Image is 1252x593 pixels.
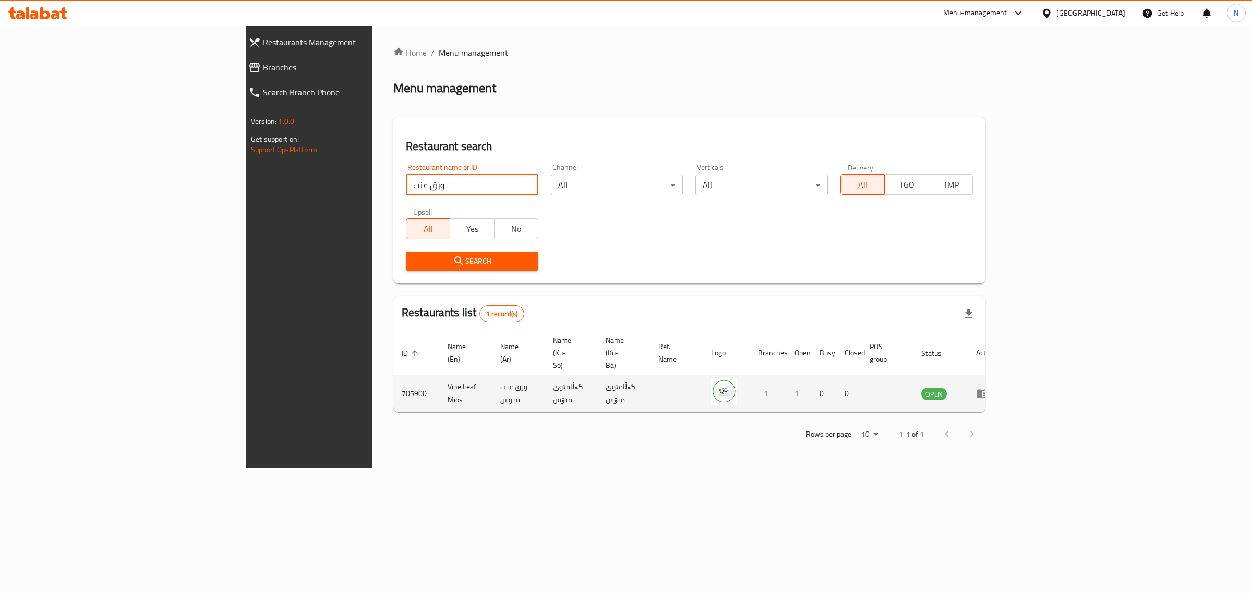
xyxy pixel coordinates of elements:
span: Name (En) [448,340,479,365]
div: Rows per page: [857,427,882,442]
span: Yes [454,221,490,237]
table: enhanced table [393,331,1004,412]
div: OPEN [921,388,947,400]
button: All [406,218,450,239]
h2: Restaurant search [406,139,973,154]
span: Status [921,347,955,360]
a: Search Branch Phone [240,80,455,105]
span: ID [402,347,422,360]
span: Search Branch Phone [263,86,447,98]
button: Search [406,252,538,271]
div: Export file [956,301,981,326]
span: Branches [263,61,447,73]
span: Version: [251,115,276,128]
span: Ref. Name [658,340,690,365]
th: Logo [703,331,750,375]
td: 0 [836,375,861,412]
a: Restaurants Management [240,30,455,55]
input: Search for restaurant name or ID.. [406,175,538,195]
th: Action [968,331,1004,375]
span: Get support on: [251,132,299,146]
p: 1-1 of 1 [899,428,924,441]
span: All [845,177,881,192]
span: Name (Ku-Ba) [606,334,637,372]
button: Yes [450,218,494,239]
span: All [411,221,446,237]
a: Branches [240,55,455,80]
span: OPEN [921,388,947,400]
label: Delivery [848,164,874,171]
button: No [494,218,538,239]
td: گەڵامێوی میۆس [545,375,597,412]
td: 1 [750,375,786,412]
span: N [1234,7,1238,19]
div: Menu [976,387,995,400]
td: 1 [786,375,811,412]
button: All [840,174,885,195]
span: Name (Ar) [500,340,532,365]
div: Menu-management [943,7,1007,19]
span: No [499,221,534,237]
span: Name (Ku-So) [553,334,585,372]
img: Vine Leaf Mios [711,378,737,404]
span: Menu management [439,46,508,59]
span: 1 record(s) [480,309,524,319]
p: Rows per page: [806,428,853,441]
span: TMP [933,177,969,192]
span: 1.0.0 [278,115,294,128]
h2: Restaurants list [402,305,524,322]
span: Restaurants Management [263,36,447,48]
th: Closed [836,331,861,375]
th: Open [786,331,811,375]
div: All [551,175,683,195]
button: TGO [884,174,929,195]
span: POS group [870,340,900,365]
div: [GEOGRAPHIC_DATA] [1056,7,1125,19]
td: ورق عنب ميوس [492,375,545,412]
td: 0 [811,375,836,412]
th: Busy [811,331,836,375]
button: TMP [929,174,973,195]
nav: breadcrumb [393,46,985,59]
th: Branches [750,331,786,375]
span: TGO [889,177,924,192]
div: Total records count [479,305,525,322]
span: Search [414,255,530,268]
td: گەڵامێوی میۆس [597,375,650,412]
div: All [695,175,828,195]
td: Vine Leaf Mios [439,375,492,412]
label: Upsell [413,208,432,215]
a: Support.OpsPlatform [251,143,317,156]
